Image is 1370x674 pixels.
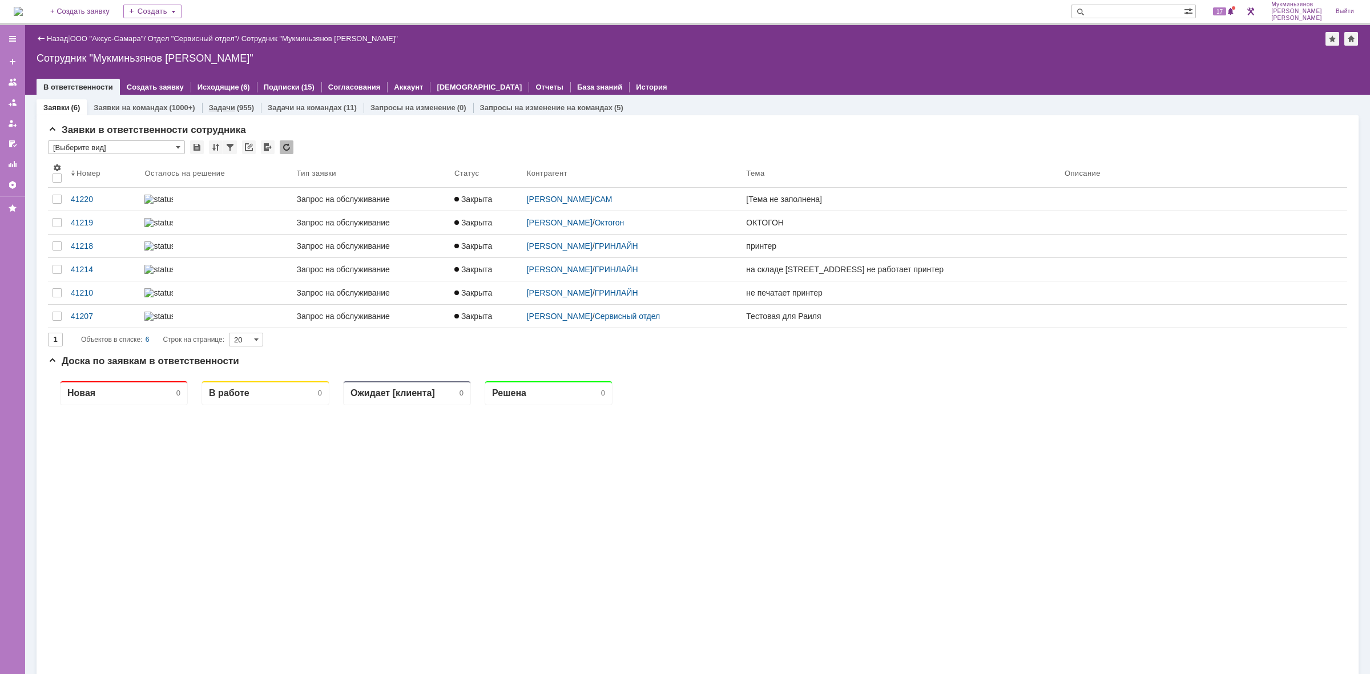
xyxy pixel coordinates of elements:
span: Закрыта [454,312,492,321]
a: [Тема не заполнена] [742,188,1060,211]
a: Задачи на командах [268,103,342,112]
div: (1000+) [169,103,195,112]
div: 0 [128,17,132,26]
div: Номер [76,169,100,177]
a: Запрос на обслуживание [292,235,450,257]
a: 41210 [66,281,140,304]
div: Добавить в избранное [1325,32,1339,46]
a: Заявки [43,103,69,112]
div: | [68,34,70,42]
a: [PERSON_NAME] [527,195,593,204]
span: 17 [1213,7,1226,15]
div: Сделать домашней страницей [1344,32,1358,46]
div: Фильтрация... [223,140,237,154]
div: Контрагент [527,169,567,177]
span: Закрыта [454,288,492,297]
span: Закрыта [454,195,492,204]
a: Заявки на командах [94,103,167,112]
a: 41207 [66,305,140,328]
a: 41219 [66,211,140,234]
div: на складе [STREET_ADDRESS] не работает принтер [746,265,1055,274]
div: 41219 [71,218,135,227]
span: Закрыта [454,241,492,251]
th: Контрагент [522,159,742,188]
div: Сохранить вид [190,140,204,154]
a: [PERSON_NAME] [527,288,593,297]
div: [Тема не заполнена] [746,195,1055,204]
a: [PERSON_NAME] [527,265,593,274]
a: 41220 [66,188,140,211]
span: Настройки [53,163,62,172]
a: Перейти на домашнюю страницу [14,7,23,16]
span: Объектов в списке: [81,336,142,344]
a: Запрос на обслуживание [292,281,450,304]
a: Запросы на изменение [370,103,456,112]
div: 41210 [71,288,135,297]
div: / [70,34,148,43]
div: В работе [161,16,202,27]
a: statusbar-100 (1).png [140,211,292,234]
th: Статус [450,159,522,188]
div: Запрос на обслуживание [297,241,445,251]
div: Экспорт списка [261,140,275,154]
a: Запрос на обслуживание [292,188,450,211]
div: 0 [412,17,416,26]
a: Закрыта [450,235,522,257]
div: Статус [454,169,479,177]
img: statusbar-100 (1).png [144,241,173,251]
div: / [148,34,241,43]
a: Закрыта [450,188,522,211]
a: В ответственности [43,83,113,91]
div: не печатает принтер [746,288,1055,297]
img: statusbar-60 (1).png [144,265,173,274]
div: / [527,312,738,321]
a: statusbar-100 (1).png [140,235,292,257]
div: / [527,265,738,274]
a: Отчеты [535,83,563,91]
th: Номер [66,159,140,188]
div: / [527,195,738,204]
a: statusbar-100 (1).png [140,305,292,328]
div: 41218 [71,241,135,251]
i: Строк на странице: [81,333,224,346]
div: Сотрудник "Мукминьзянов [PERSON_NAME]" [241,34,398,43]
div: ОКТОГОН [746,218,1055,227]
div: Осталось на решение [144,169,225,177]
div: 41214 [71,265,135,274]
div: Ожидает [клиента] [303,16,387,27]
span: Мукминьзянов [1271,1,1322,8]
a: Заявки на командах [3,73,22,91]
div: 6 [146,333,150,346]
a: ГРИНЛАЙН [595,265,638,274]
img: statusbar-60 (1).png [144,195,173,204]
a: Сервисный отдел [595,312,660,321]
a: Октогон [595,218,624,227]
a: Закрыта [450,305,522,328]
a: Мои заявки [3,114,22,132]
div: Скопировать ссылку на список [242,140,256,154]
div: Решена [444,16,478,27]
a: ОКТОГОН [742,211,1060,234]
a: ГРИНЛАЙН [595,288,638,297]
div: / [527,241,738,251]
div: (955) [237,103,254,112]
a: [DEMOGRAPHIC_DATA] [437,83,522,91]
span: Закрыта [454,218,492,227]
div: Описание [1065,169,1101,177]
div: (5) [614,103,623,112]
a: 41218 [66,235,140,257]
div: Запрос на обслуживание [297,265,445,274]
div: Новая [19,16,47,27]
div: (6) [241,83,250,91]
div: Тема [746,169,764,177]
div: Запрос на обслуживание [297,218,445,227]
span: [PERSON_NAME] [1271,15,1322,22]
a: Задачи [209,103,235,112]
a: Подписки [264,83,300,91]
div: 41220 [71,195,135,204]
a: Создать заявку [127,83,184,91]
a: statusbar-100 (1).png [140,281,292,304]
a: Отчеты [3,155,22,173]
a: Заявки в моей ответственности [3,94,22,112]
a: не печатает принтер [742,281,1060,304]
